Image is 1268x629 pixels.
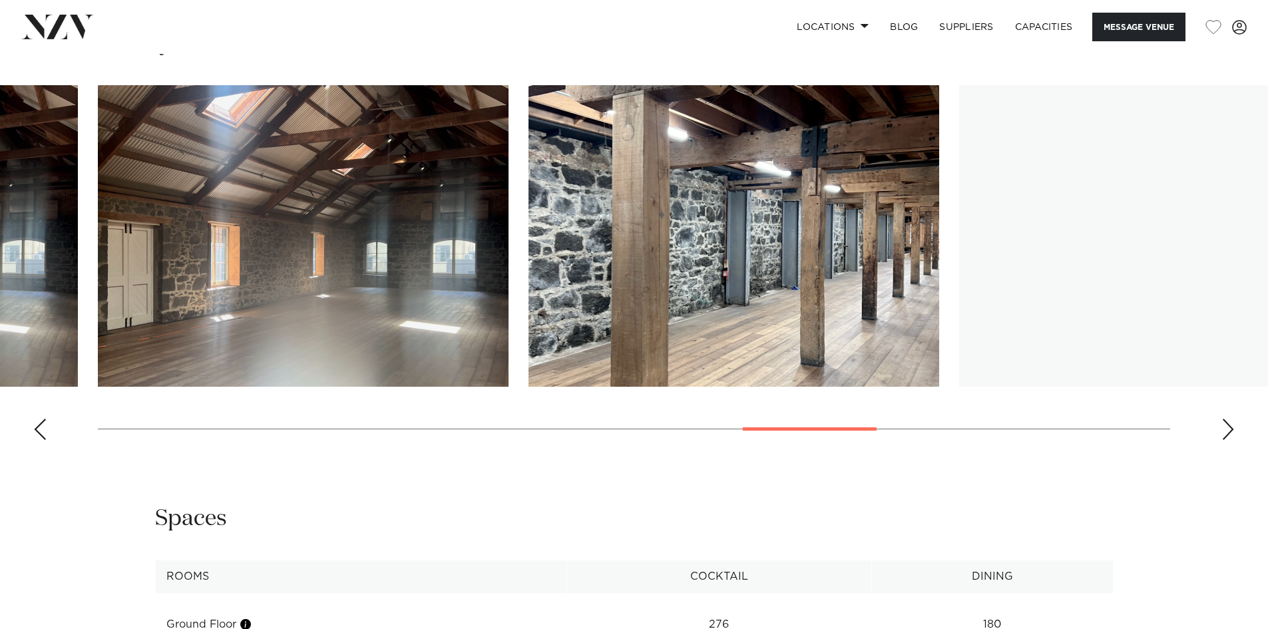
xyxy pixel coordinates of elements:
[879,13,929,41] a: BLOG
[1092,13,1185,41] button: Message Venue
[155,504,227,534] h2: Spaces
[528,85,939,387] swiper-slide: 14 / 20
[1004,13,1084,41] a: Capacities
[871,560,1113,593] th: Dining
[155,560,566,593] th: Rooms
[98,85,509,387] swiper-slide: 13 / 20
[929,13,1004,41] a: SUPPLIERS
[21,15,94,39] img: nzv-logo.png
[566,560,871,593] th: Cocktail
[786,13,879,41] a: Locations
